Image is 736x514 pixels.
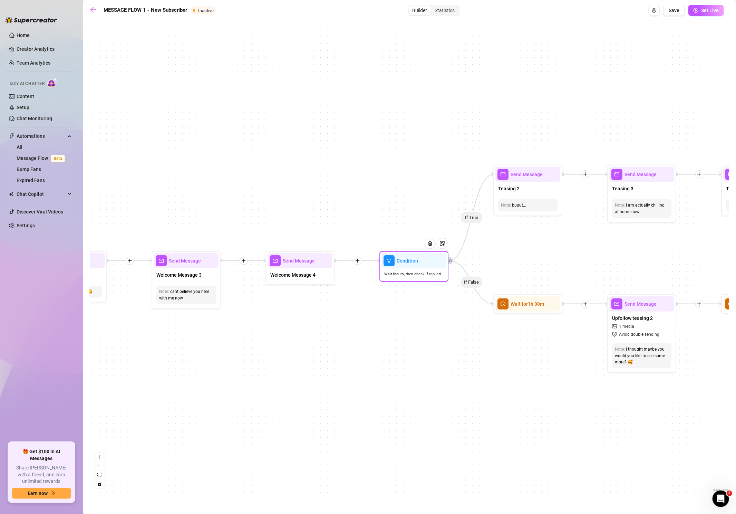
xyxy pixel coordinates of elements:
span: mail [611,169,622,180]
span: Welcome Message 4 [270,271,316,279]
span: mail [611,298,622,310]
iframe: Intercom live chat [713,491,729,507]
span: clock-circle [497,298,509,310]
div: mailSend MessageWelcome Message 4 [265,251,335,285]
button: Set Live [688,5,724,16]
div: React Flow controls [95,453,104,488]
div: mailSend MessageUpfollow teasing 2picture1 mediasafety-certificateAvoid double sendingNote:I thou... [607,294,676,373]
span: Send Message [169,257,201,265]
span: plus [241,258,246,263]
span: Send Message [624,171,657,178]
span: Beta [51,155,65,162]
span: plus [697,172,702,177]
span: Send Message [283,257,315,265]
a: Settings [17,223,35,228]
strong: MESSAGE FLOW 1 - New Subscriber [104,7,187,13]
span: Condition [397,257,418,265]
span: Automations [17,131,66,142]
div: just you and me 😘 [45,288,99,295]
g: Edge from bdb86861-774e-4d80-a471-ab01112342fc to 8e70a782-2db4-4def-b664-8bd6687101b3 [449,174,494,261]
span: plus [127,258,132,263]
a: Discover Viral Videos [17,209,63,215]
div: I thought maybe you would you like to see some more? 🥰 [615,346,669,365]
span: Wait for 1h 30m [511,300,544,308]
span: mail [156,255,167,266]
a: Home [17,32,30,38]
span: 1 media [619,323,634,330]
div: Statistics [431,6,459,15]
button: zoom out [95,461,104,470]
span: 2 [727,491,732,496]
span: Set Live [701,8,719,13]
div: TrashSticky NotefilterConditionWait1hours, then check if replied [379,251,448,282]
img: AI Chatter [47,78,58,88]
span: Send Message [511,171,543,178]
span: setting [652,8,657,13]
span: Share [PERSON_NAME] with a friend, and earn unlimited rewards [12,465,71,485]
a: Message FlowBeta [17,155,68,161]
div: buuut... [501,202,555,209]
div: cant believe you here with me now [159,288,213,302]
span: Avoid double sending [619,331,659,338]
span: Welcome Message 3 [156,271,202,279]
a: All [17,144,22,150]
img: Chat Copilot [9,192,13,197]
span: retweet [447,259,452,262]
a: Setup [17,105,29,110]
span: mail [270,255,281,266]
span: plus [355,258,360,263]
span: Upfollow teasing 2 [612,314,653,322]
span: picture [612,324,618,329]
span: Teasing 2 [498,185,520,192]
span: Inactive [198,8,214,13]
div: segmented control [408,5,459,16]
g: Edge from bdb86861-774e-4d80-a471-ab01112342fc to ccf21711-045a-4349-888d-43d12b62bc38 [449,261,494,304]
span: plus [583,302,588,306]
a: Team Analytics [17,60,50,66]
div: mailjust you and me 😘 [38,251,107,303]
div: i am actually chilling at home now [615,202,669,215]
a: arrow-left [90,6,100,15]
span: thunderbolt [9,133,14,139]
a: Content [17,94,34,99]
span: arrow-right [50,491,55,496]
span: play-circle [694,8,698,13]
button: Save Flow [663,5,685,16]
img: logo-BBDzfeDw.svg [6,17,57,23]
span: mail [497,169,509,180]
span: Wait 1 hours, then check if replied [384,271,441,277]
span: plus [697,302,702,306]
span: arrow-left [90,6,97,13]
span: Teasing 3 [612,185,633,192]
span: plus [583,172,588,177]
div: mailSend MessageWelcome Message 3Note:cant believe you here with me now [152,251,221,309]
span: Save [669,8,679,13]
span: Izzy AI Chatter [10,80,45,87]
a: Chat Monitoring [17,116,52,121]
button: toggle interactivity [95,479,104,488]
button: Earn nowarrow-right [12,488,71,499]
div: clock-circleWait for1h 30m [493,294,562,314]
button: Open Exit Rules [649,5,660,16]
span: filter [384,255,395,266]
div: Builder [409,6,431,15]
div: mailSend MessageTeasing 2Note:buuut... [493,165,562,216]
span: Earn now [28,491,48,496]
img: Sticky Note [439,241,445,246]
a: Creator Analytics [17,44,72,55]
a: Expired Fans [17,178,45,183]
span: Chat Copilot [17,189,66,200]
a: Bump Fans [17,166,41,172]
a: React Flow attribution [711,488,728,492]
img: Trash [427,241,433,246]
div: mailSend MessageTeasing 3Note:i am actually chilling at home now [607,165,676,223]
span: safety-certificate [612,332,618,337]
span: 🎁 Get $100 in AI Messages [12,448,71,462]
span: Send Message [624,300,657,308]
button: fit view [95,470,104,479]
